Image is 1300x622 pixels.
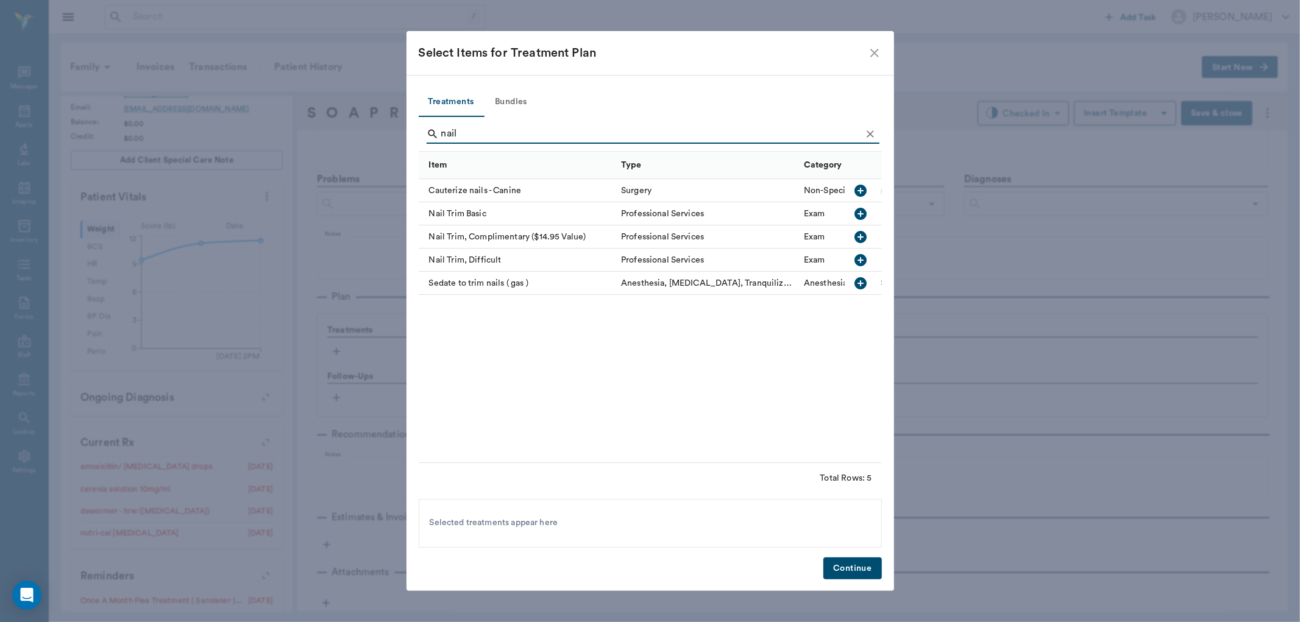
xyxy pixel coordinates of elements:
div: Select Items for Treatment Plan [419,43,867,63]
button: close [867,46,882,60]
div: Sedate to trim nails ( gas ) [419,272,616,295]
div: Anesthesia, Sedatives, Tranquilizers [621,277,792,289]
div: Nail Trim, Complimentary ($14.95 Value) [419,225,616,249]
span: Selected treatments appear here [430,517,558,529]
div: Exam [804,208,825,220]
input: Find a treatment [441,124,861,144]
div: Exam [804,231,825,243]
button: Treatments [419,88,484,117]
div: Exam [804,254,825,266]
div: Open Intercom Messenger [12,581,41,610]
div: Cauterize nails - Canine [419,179,616,202]
div: Professional Services [621,208,704,220]
div: Item [419,152,616,179]
div: Category [798,152,981,179]
button: Clear [861,125,879,143]
div: Anesthesia, Sedatives, Tranquilizers [804,277,975,289]
div: Category [804,148,842,182]
div: Search [427,124,879,146]
div: Nail Trim, Difficult [419,249,616,272]
div: Non-Specialist Surgery [804,185,894,197]
div: Item [429,148,447,182]
button: Bundles [484,88,539,117]
button: Continue [823,557,881,580]
div: Professional Services [621,254,704,266]
div: Nail Trim Basic [419,202,616,225]
div: Type [615,152,798,179]
div: Professional Services [621,231,704,243]
div: Surgery [621,185,652,197]
div: Type [621,148,642,182]
div: Total Rows: 5 [820,472,872,484]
